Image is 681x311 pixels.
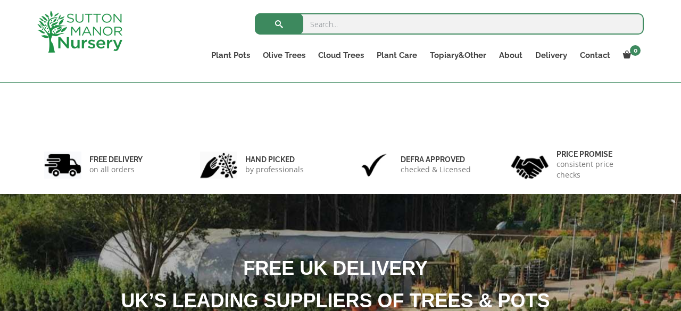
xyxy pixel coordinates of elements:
[255,13,644,35] input: Search...
[312,48,370,63] a: Cloud Trees
[44,152,81,179] img: 1.jpg
[493,48,529,63] a: About
[355,152,393,179] img: 3.jpg
[574,48,617,63] a: Contact
[89,164,143,175] p: on all orders
[401,155,471,164] h6: Defra approved
[245,155,304,164] h6: hand picked
[370,48,423,63] a: Plant Care
[630,45,641,56] span: 0
[401,164,471,175] p: checked & Licensed
[617,48,644,63] a: 0
[37,11,122,53] img: logo
[245,164,304,175] p: by professionals
[89,155,143,164] h6: FREE DELIVERY
[557,149,637,159] h6: Price promise
[256,48,312,63] a: Olive Trees
[423,48,493,63] a: Topiary&Other
[200,152,237,179] img: 2.jpg
[529,48,574,63] a: Delivery
[557,159,637,180] p: consistent price checks
[205,48,256,63] a: Plant Pots
[511,149,549,181] img: 4.jpg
